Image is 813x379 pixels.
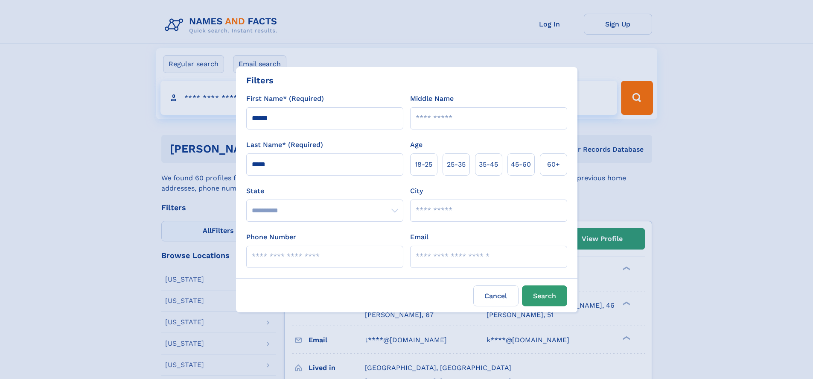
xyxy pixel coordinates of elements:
[547,159,560,170] span: 60+
[522,285,567,306] button: Search
[447,159,466,170] span: 25‑35
[246,140,323,150] label: Last Name* (Required)
[473,285,519,306] label: Cancel
[410,94,454,104] label: Middle Name
[246,186,403,196] label: State
[246,74,274,87] div: Filters
[246,232,296,242] label: Phone Number
[479,159,498,170] span: 35‑45
[410,140,423,150] label: Age
[246,94,324,104] label: First Name* (Required)
[410,232,428,242] label: Email
[415,159,432,170] span: 18‑25
[410,186,423,196] label: City
[511,159,531,170] span: 45‑60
